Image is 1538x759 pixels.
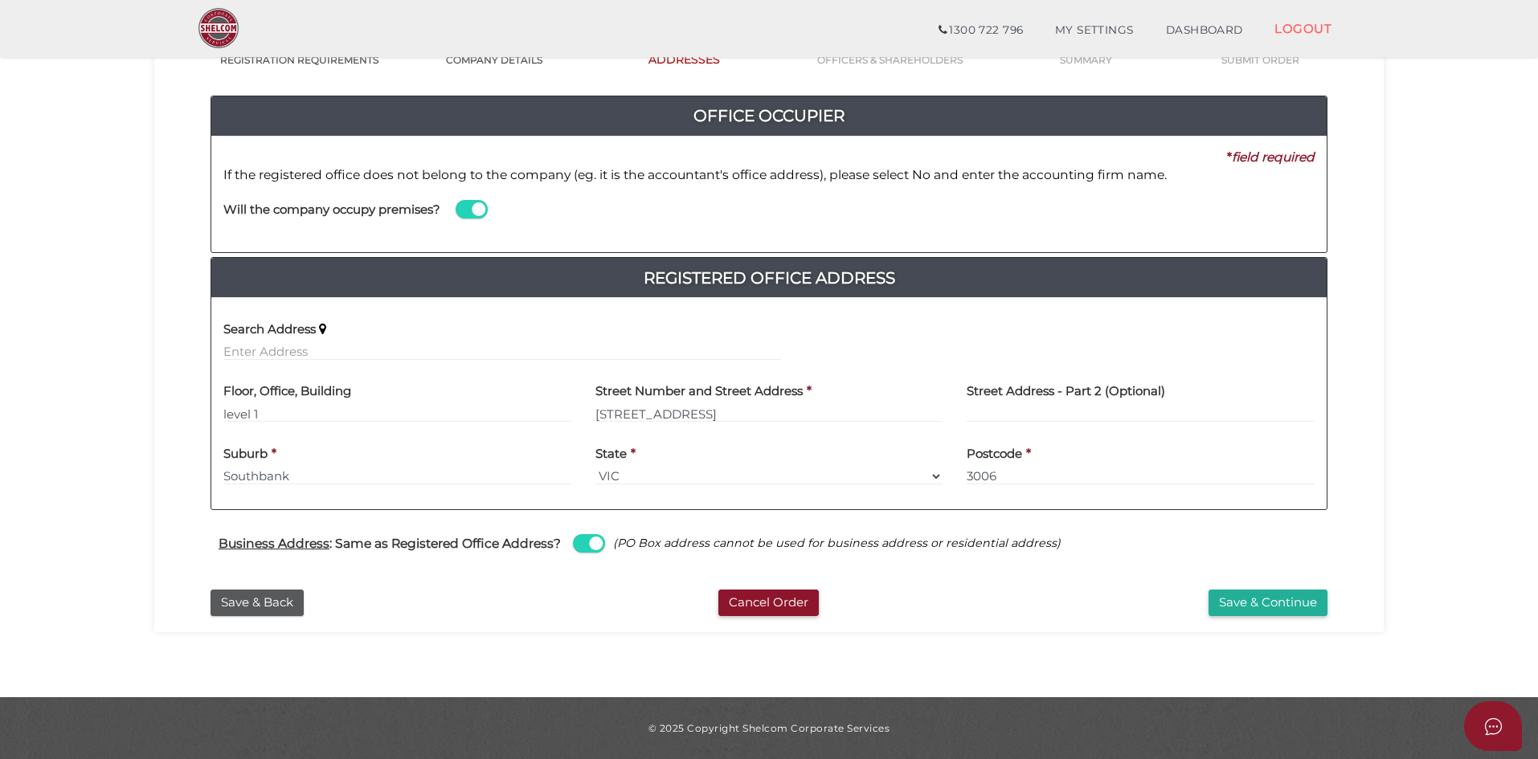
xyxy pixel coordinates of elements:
h4: Postcode [967,447,1022,461]
h4: Office Occupier [211,103,1327,129]
h4: Street Number and Street Address [595,385,803,398]
h4: Will the company occupy premises? [223,203,440,217]
a: LOGOUT [1258,12,1348,45]
h4: : Same as Registered Office Address? [219,537,561,550]
i: field required [1232,149,1315,165]
h4: State [595,447,627,461]
h4: Floor, Office, Building [223,385,351,398]
div: © 2025 Copyright Shelcom Corporate Services [166,721,1372,735]
button: Save & Back [211,590,304,616]
i: Keep typing in your address(including suburb) until it appears [319,323,326,336]
input: Postcode must be exactly 4 digits [967,467,1315,485]
u: Business Address [219,536,329,551]
button: Cancel Order [718,590,819,616]
i: (PO Box address cannot be used for business address or residential address) [613,536,1061,550]
h4: Suburb [223,447,268,461]
p: If the registered office does not belong to the company (eg. it is the accountant's office addres... [223,166,1315,184]
button: Save & Continue [1209,590,1327,616]
a: Registered Office Address [211,265,1327,291]
button: Open asap [1464,701,1522,751]
a: DASHBOARD [1150,14,1259,47]
a: MY SETTINGS [1039,14,1150,47]
h4: Search Address [223,323,316,337]
input: Enter Address [595,405,943,422]
a: 1300 722 796 [922,14,1039,47]
h4: Street Address - Part 2 (Optional) [967,385,1165,398]
input: Enter Address [223,343,781,361]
